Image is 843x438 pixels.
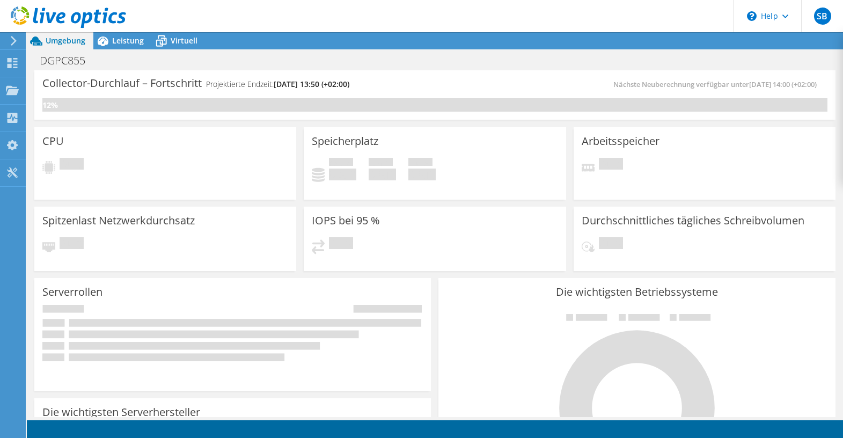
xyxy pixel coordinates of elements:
[312,135,378,147] h3: Speicherplatz
[369,169,396,180] h4: 0 GiB
[408,169,436,180] h4: 0 GiB
[329,169,356,180] h4: 0 GiB
[312,215,380,227] h3: IOPS bei 95 %
[171,35,197,46] span: Virtuell
[329,158,353,169] span: Belegt
[42,406,200,418] h3: Die wichtigsten Serverhersteller
[582,135,659,147] h3: Arbeitsspeicher
[749,79,817,89] span: [DATE] 14:00 (+02:00)
[46,35,85,46] span: Umgebung
[329,237,353,252] span: Ausstehend
[599,158,623,172] span: Ausstehend
[35,55,102,67] h1: DGPC855
[582,215,804,227] h3: Durchschnittliches tägliches Schreibvolumen
[42,286,102,298] h3: Serverrollen
[274,79,349,89] span: [DATE] 13:50 (+02:00)
[747,11,757,21] svg: \n
[814,8,831,25] span: SB
[42,215,195,227] h3: Spitzenlast Netzwerkdurchsatz
[112,35,144,46] span: Leistung
[60,158,84,172] span: Ausstehend
[206,78,349,90] h4: Projektierte Endzeit:
[613,79,822,89] span: Nächste Neuberechnung verfügbar unter
[446,286,827,298] h3: Die wichtigsten Betriebssysteme
[369,158,393,169] span: Verfügbar
[408,158,433,169] span: Insgesamt
[599,237,623,252] span: Ausstehend
[42,135,64,147] h3: CPU
[60,237,84,252] span: Ausstehend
